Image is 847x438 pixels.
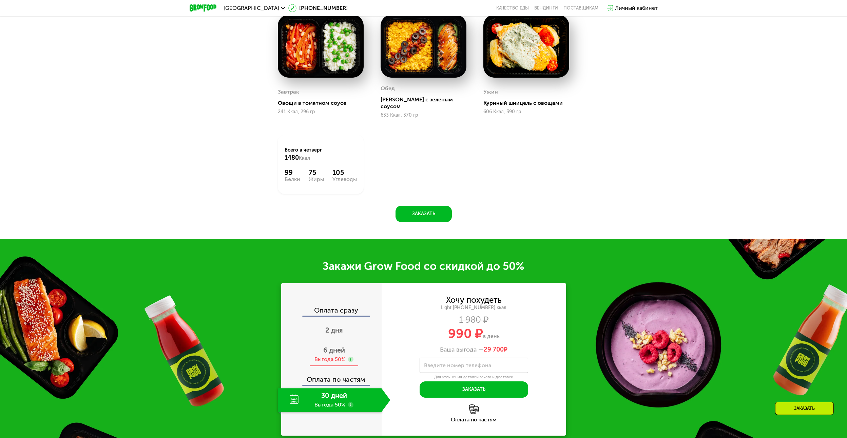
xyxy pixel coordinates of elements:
[299,155,310,161] span: Ккал
[309,177,324,182] div: Жиры
[420,381,528,398] button: Заказать
[278,100,369,106] div: Овощи в томатном соусе
[420,375,528,380] div: Для уточнения деталей заказа и доставки
[285,147,357,162] div: Всего в четверг
[534,5,558,11] a: Вендинги
[483,100,575,106] div: Куриный шницель с овощами
[396,206,452,222] button: Заказать
[563,5,598,11] div: поставщикам
[323,346,345,354] span: 6 дней
[382,417,566,422] div: Оплата по частям
[424,363,491,367] label: Введите номер телефона
[325,326,343,334] span: 2 дня
[278,109,364,115] div: 241 Ккал, 296 гр
[332,168,357,177] div: 105
[483,109,569,115] div: 606 Ккал, 390 гр
[288,4,348,12] a: [PHONE_NUMBER]
[332,177,357,182] div: Углеводы
[278,87,299,97] div: Завтрак
[775,402,834,415] div: Заказать
[469,404,479,414] img: l6xcnZfty9opOoJh.png
[382,305,566,311] div: Light [PHONE_NUMBER] ккал
[381,96,472,110] div: [PERSON_NAME] с зеленым соусом
[285,168,300,177] div: 99
[309,168,324,177] div: 75
[285,177,300,182] div: Белки
[615,4,658,12] div: Личный кабинет
[484,346,507,354] span: ₽
[282,369,382,385] div: Оплата по частям
[381,113,466,118] div: 633 Ккал, 370 гр
[448,326,483,341] span: 990 ₽
[496,5,529,11] a: Качество еды
[484,346,504,353] span: 29 700
[314,356,345,363] div: Выгода 50%
[285,154,299,161] span: 1480
[382,316,566,324] div: 1 980 ₽
[483,333,500,339] span: в день
[483,87,498,97] div: Ужин
[282,307,382,316] div: Оплата сразу
[224,5,279,11] span: [GEOGRAPHIC_DATA]
[382,346,566,354] div: Ваша выгода —
[446,296,502,304] div: Хочу похудеть
[381,83,395,94] div: Обед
